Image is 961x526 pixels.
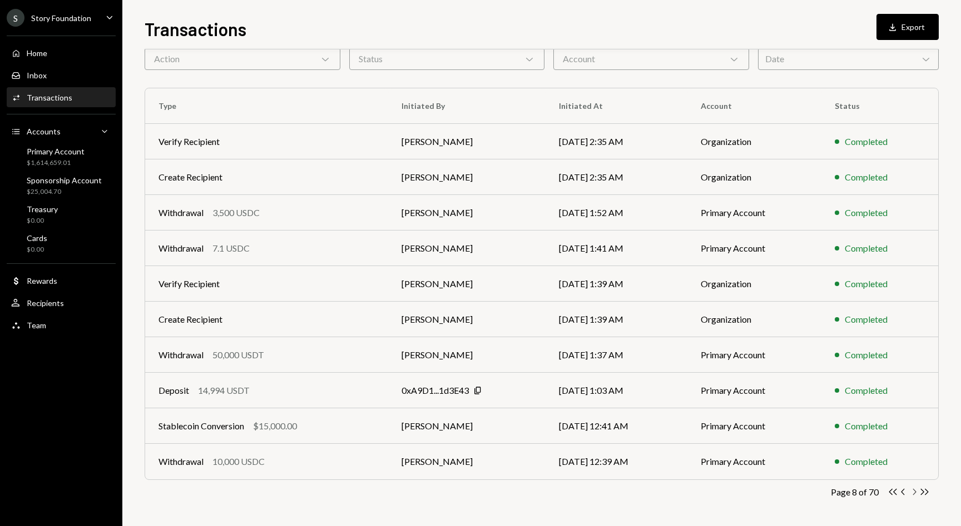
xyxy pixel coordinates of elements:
a: Sponsorship Account$25,004.70 [7,172,116,199]
div: Accounts [27,127,61,136]
a: Cards$0.00 [7,230,116,257]
td: Verify Recipient [145,124,388,159]
td: Organization [687,159,821,195]
td: [DATE] 1:03 AM [546,373,687,408]
div: Treasury [27,204,58,214]
div: Primary Account [27,147,85,156]
div: Cards [27,233,47,243]
td: [PERSON_NAME] [388,231,546,266]
div: Withdrawal [158,348,204,362]
div: Status [349,48,545,70]
div: 7.1 USDC [212,242,250,255]
a: Home [7,43,116,63]
div: Account [553,48,749,70]
a: Treasury$0.00 [7,201,116,228]
div: Page 8 of 70 [831,487,879,497]
div: Withdrawal [158,242,204,255]
div: Withdrawal [158,206,204,219]
td: Organization [687,266,821,302]
td: Primary Account [687,195,821,231]
td: Organization [687,302,821,337]
div: Completed [845,277,888,290]
td: Primary Account [687,337,821,373]
a: Transactions [7,87,116,107]
td: [DATE] 1:37 AM [546,337,687,373]
div: $0.00 [27,216,58,226]
h1: Transactions [145,18,246,40]
div: Recipients [27,298,64,308]
div: Date [758,48,939,70]
div: 0xA9D1...1d3E43 [402,384,469,397]
div: Completed [845,171,888,184]
div: Completed [845,455,888,468]
div: Home [27,48,47,58]
div: S [7,9,24,27]
div: Completed [845,419,888,433]
td: [DATE] 1:39 AM [546,266,687,302]
td: Primary Account [687,231,821,266]
div: $15,000.00 [253,419,297,433]
a: Inbox [7,65,116,85]
div: Completed [845,242,888,255]
div: 3,500 USDC [212,206,260,219]
td: [DATE] 2:35 AM [546,159,687,195]
th: Initiated At [546,88,687,124]
td: [PERSON_NAME] [388,266,546,302]
th: Type [145,88,388,124]
div: Completed [845,384,888,397]
div: 14,994 USDT [198,384,250,397]
td: [PERSON_NAME] [388,408,546,444]
div: Transactions [27,93,72,102]
td: [PERSON_NAME] [388,337,546,373]
th: Account [687,88,821,124]
a: Team [7,315,116,335]
div: Completed [845,206,888,219]
div: Completed [845,348,888,362]
td: Verify Recipient [145,266,388,302]
a: Rewards [7,270,116,290]
td: Create Recipient [145,302,388,337]
td: [PERSON_NAME] [388,444,546,479]
div: $0.00 [27,245,47,254]
div: Action [145,48,340,70]
td: Create Recipient [145,159,388,195]
a: Recipients [7,293,116,313]
div: Stablecoin Conversion [158,419,244,433]
div: Deposit [158,384,189,397]
td: Primary Account [687,408,821,444]
td: [DATE] 1:39 AM [546,302,687,337]
div: 10,000 USDC [212,455,265,468]
td: [DATE] 2:35 AM [546,124,687,159]
div: Story Foundation [31,13,91,23]
a: Primary Account$1,614,659.01 [7,143,116,170]
div: Completed [845,313,888,326]
div: $1,614,659.01 [27,158,85,168]
div: Team [27,320,46,330]
td: [PERSON_NAME] [388,124,546,159]
td: [DATE] 12:39 AM [546,444,687,479]
td: [PERSON_NAME] [388,159,546,195]
td: Primary Account [687,444,821,479]
a: Accounts [7,121,116,141]
td: Organization [687,124,821,159]
div: 50,000 USDT [212,348,264,362]
td: Primary Account [687,373,821,408]
td: [PERSON_NAME] [388,302,546,337]
td: [PERSON_NAME] [388,195,546,231]
td: [DATE] 1:41 AM [546,231,687,266]
div: Completed [845,135,888,148]
td: [DATE] 1:52 AM [546,195,687,231]
div: Sponsorship Account [27,176,102,185]
div: $25,004.70 [27,187,102,197]
th: Status [821,88,938,124]
div: Rewards [27,276,57,285]
button: Export [876,14,939,40]
td: [DATE] 12:41 AM [546,408,687,444]
th: Initiated By [388,88,546,124]
div: Withdrawal [158,455,204,468]
div: Inbox [27,71,47,80]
